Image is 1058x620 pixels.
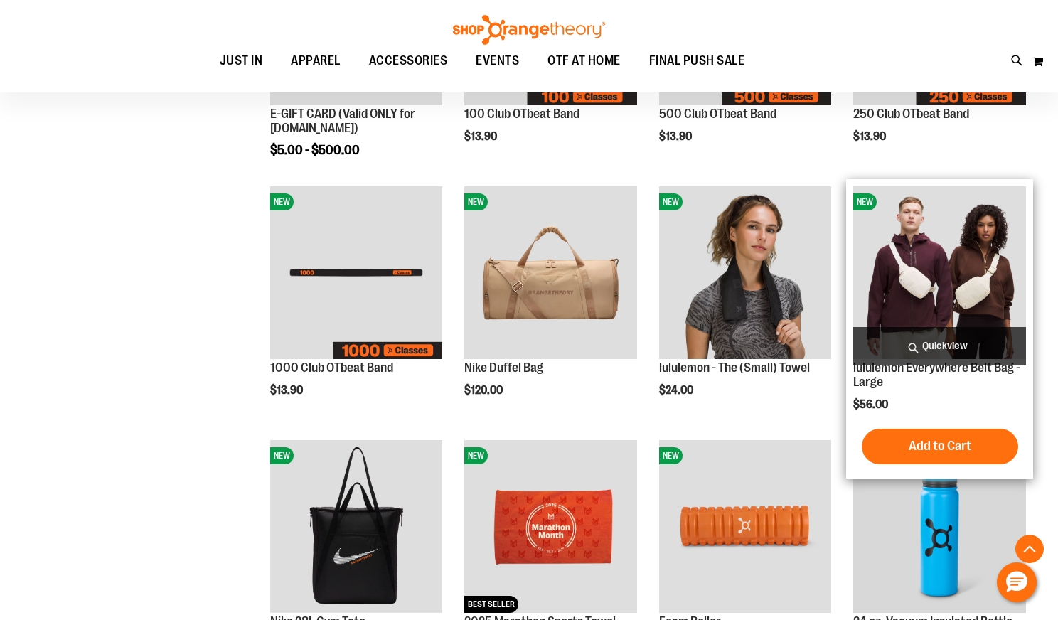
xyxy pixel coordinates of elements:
span: $120.00 [464,384,505,397]
a: E-GIFT CARD (Valid ONLY for [DOMAIN_NAME]) [270,107,415,135]
span: FINAL PUSH SALE [649,45,745,77]
a: lululemon - The (Small) TowelNEW [659,186,832,361]
span: EVENTS [476,45,519,77]
a: EVENTS [461,45,533,77]
span: $56.00 [853,398,890,411]
span: $13.90 [853,130,888,143]
div: product [846,179,1033,478]
a: APPAREL [277,45,355,77]
a: 500 Club OTbeat Band [659,107,776,121]
a: 24 oz. Vacuum Insulated BottleNEW [853,440,1026,615]
span: $24.00 [659,384,695,397]
a: OTF AT HOME [533,45,635,77]
a: 2025 Marathon Sports TowelNEWBEST SELLER [464,440,637,615]
span: JUST IN [220,45,263,77]
img: Image of 1000 Club OTbeat Band [270,186,443,359]
a: lululemon Everywhere Belt Bag - Large [853,360,1020,389]
span: OTF AT HOME [547,45,621,77]
span: NEW [270,193,294,210]
a: 250 Club OTbeat Band [853,107,969,121]
span: NEW [270,447,294,464]
img: Shop Orangetheory [451,15,607,45]
a: 1000 Club OTbeat Band [270,360,393,375]
span: NEW [464,193,488,210]
span: NEW [464,447,488,464]
a: Image of 1000 Club OTbeat BandNEW [270,186,443,361]
span: NEW [659,447,683,464]
div: product [457,179,644,432]
a: lululemon Everywhere Belt Bag - LargeNEW [853,186,1026,361]
a: 100 Club OTbeat Band [464,107,579,121]
a: Nike Duffel Bag [464,360,543,375]
span: $5.00 - $500.00 [270,143,360,157]
img: lululemon Everywhere Belt Bag - Large [853,186,1026,359]
span: BEST SELLER [464,596,518,613]
img: Foam Roller [659,440,832,613]
img: Nike Duffel Bag [464,186,637,359]
a: JUST IN [205,45,277,77]
img: lululemon - The (Small) Towel [659,186,832,359]
span: $13.90 [659,130,694,143]
a: ACCESSORIES [355,45,462,77]
a: Nike 28L Gym ToteNEW [270,440,443,615]
span: APPAREL [291,45,341,77]
a: Foam RollerNEW [659,440,832,615]
span: NEW [853,193,877,210]
img: 2025 Marathon Sports Towel [464,440,637,613]
span: $13.90 [270,384,305,397]
button: Add to Cart [862,429,1018,464]
button: Back To Top [1015,535,1044,563]
span: Add to Cart [909,438,971,454]
span: NEW [659,193,683,210]
div: product [652,179,839,432]
div: product [263,179,450,425]
a: Quickview [853,327,1026,365]
span: ACCESSORIES [369,45,448,77]
a: Nike Duffel BagNEW [464,186,637,361]
a: FINAL PUSH SALE [635,45,759,77]
img: Nike 28L Gym Tote [270,440,443,613]
img: 24 oz. Vacuum Insulated Bottle [853,440,1026,613]
a: lululemon - The (Small) Towel [659,360,810,375]
button: Hello, have a question? Let’s chat. [997,562,1037,602]
span: $13.90 [464,130,499,143]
